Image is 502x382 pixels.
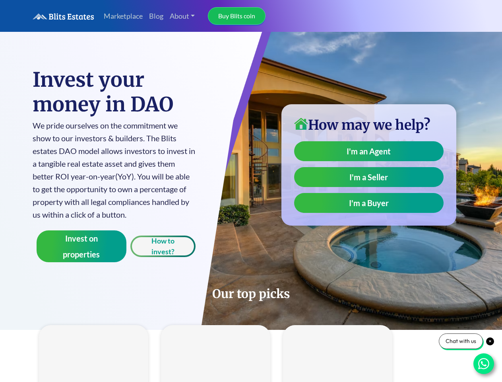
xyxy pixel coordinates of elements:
h1: Invest your money in DAO [33,68,196,117]
img: home-icon [294,118,308,130]
img: logo.6a08bd47fd1234313fe35534c588d03a.svg [33,13,94,20]
div: Chat with us [439,333,483,349]
p: We pride ourselves on the commitment we show to our investors & builders. The Blits estates DAO m... [33,119,196,221]
h3: How may we help? [294,117,444,133]
a: Buy Blits coin [208,7,266,25]
a: About [167,8,198,25]
a: Marketplace [101,8,146,25]
a: I'm a Buyer [294,193,444,213]
a: Blog [146,8,167,25]
h2: Our top picks [33,286,470,301]
a: I'm an Agent [294,141,444,161]
button: Invest on properties [37,230,127,262]
a: I'm a Seller [294,167,444,187]
button: How to invest? [130,236,196,257]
